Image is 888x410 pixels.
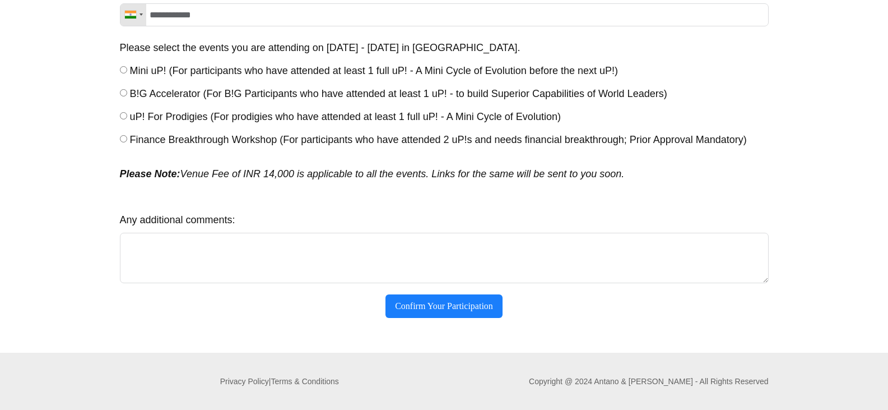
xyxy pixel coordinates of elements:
div: Telephone country code [120,4,146,26]
input: Phone/Mobile [120,3,769,26]
p: | [120,374,440,389]
span: B!G Accelerator (For B!G Participants who have attended at least 1 uP! - to build Superior Capabi... [130,88,667,99]
span: Finance Breakthrough Workshop (For participants who have attended 2 uP!s and needs financial brea... [130,134,747,145]
textarea: Any additional comments: [120,233,769,283]
input: B!G Accelerator (For B!G Participants who have attended at least 1 uP! - to build Superior Capabi... [120,89,127,96]
input: Finance Breakthrough Workshop (For participants who have attended 2 uP!s and needs financial brea... [120,135,127,142]
button: Confirm Your Participation [385,294,503,318]
input: Mini uP! (For participants who have attended at least 1 full uP! - A Mini Cycle of Evolution befo... [120,66,127,73]
label: Please select the events you are attending on 18th - 21st Sep 2025 in Chennai. [120,38,520,58]
span: Mini uP! (For participants who have attended at least 1 full uP! - A Mini Cycle of Evolution befo... [130,65,618,76]
em: Venue Fee of INR 14,000 is applicable to all the events. Links for the same will be sent to you s... [120,168,625,179]
p: Copyright @ 2024 Antano & [PERSON_NAME] - All Rights Reserved [529,374,768,389]
a: Terms & Conditions [271,377,338,386]
strong: Please Note: [120,168,180,179]
span: uP! For Prodigies (For prodigies who have attended at least 1 full uP! - A Mini Cycle of Evolution) [130,111,561,122]
a: Privacy Policy [220,377,269,386]
input: uP! For Prodigies (For prodigies who have attended at least 1 full uP! - A Mini Cycle of Evolution) [120,112,127,119]
label: Any additional comments: [120,210,235,230]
